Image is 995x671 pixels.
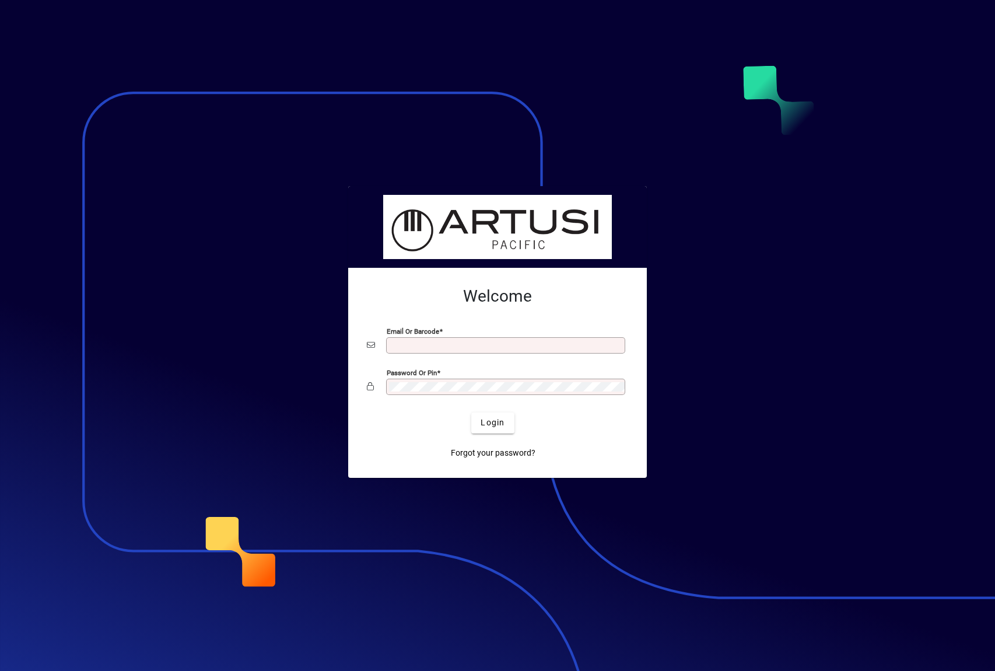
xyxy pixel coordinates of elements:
[446,443,540,464] a: Forgot your password?
[387,327,439,335] mat-label: Email or Barcode
[481,417,504,429] span: Login
[387,368,437,376] mat-label: Password or Pin
[367,286,628,306] h2: Welcome
[471,413,514,434] button: Login
[451,447,535,459] span: Forgot your password?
